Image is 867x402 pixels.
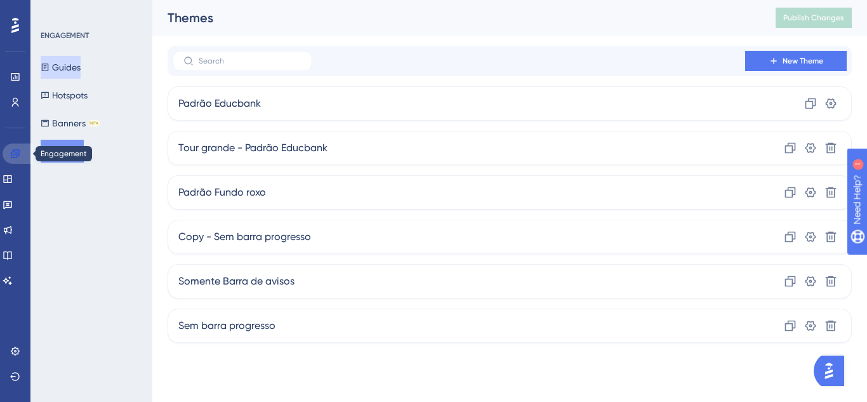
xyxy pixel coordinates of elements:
[88,120,100,126] div: BETA
[776,8,852,28] button: Publish Changes
[783,13,844,23] span: Publish Changes
[178,185,266,200] span: Padrão Fundo roxo
[783,56,823,66] span: New Theme
[41,84,88,107] button: Hotspots
[199,57,301,65] input: Search
[41,30,89,41] div: ENGAGEMENT
[178,96,261,111] span: Padrão Educbank
[178,274,295,289] span: Somente Barra de avisos
[30,3,79,18] span: Need Help?
[88,6,92,17] div: 1
[178,140,328,156] span: Tour grande - Padrão Educbank
[178,229,311,245] span: Copy - Sem barra progresso
[41,112,100,135] button: BannersBETA
[168,9,744,27] div: Themes
[41,140,84,163] button: Themes
[178,318,275,333] span: Sem barra progresso
[41,56,81,79] button: Guides
[745,51,847,71] button: New Theme
[814,352,852,390] iframe: UserGuiding AI Assistant Launcher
